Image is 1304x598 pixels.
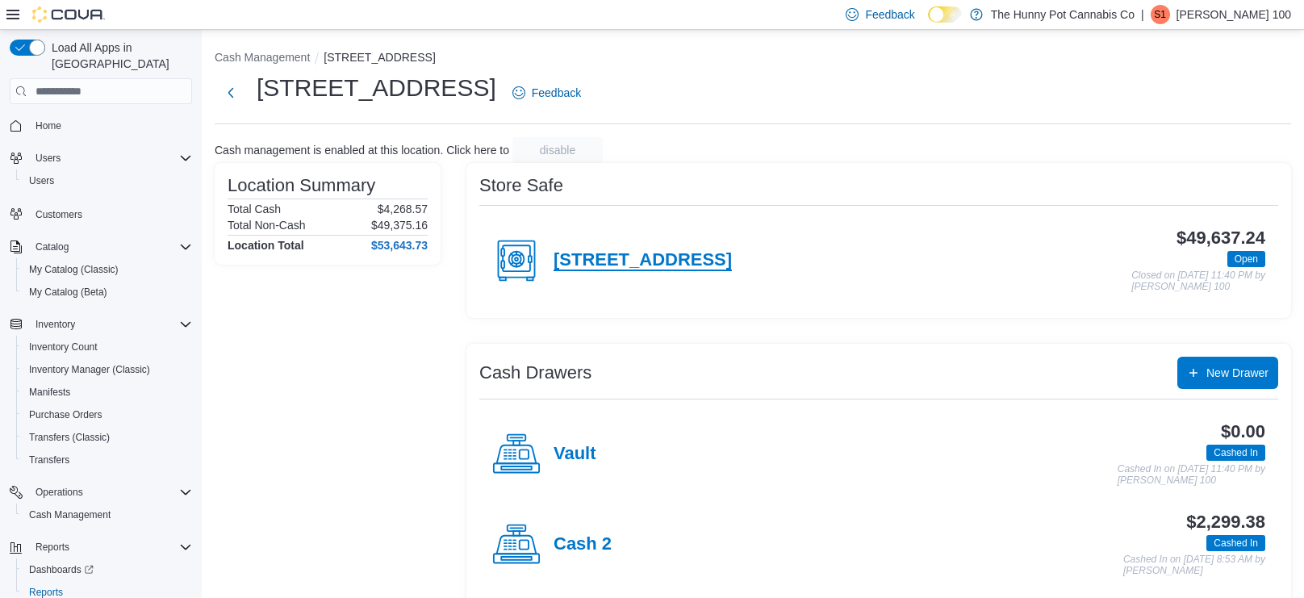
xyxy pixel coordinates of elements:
[324,51,435,64] button: [STREET_ADDRESS]
[29,315,192,334] span: Inventory
[378,203,428,215] p: $4,268.57
[215,51,310,64] button: Cash Management
[16,449,199,471] button: Transfers
[16,558,199,581] a: Dashboards
[991,5,1135,24] p: The Hunny Pot Cannabis Co
[23,337,192,357] span: Inventory Count
[23,405,109,424] a: Purchase Orders
[16,381,199,404] button: Manifests
[29,454,69,466] span: Transfers
[3,313,199,336] button: Inventory
[554,534,612,555] h4: Cash 2
[554,250,732,271] h4: [STREET_ADDRESS]
[16,258,199,281] button: My Catalog (Classic)
[215,144,509,157] p: Cash management is enabled at this location. Click here to
[1141,5,1144,24] p: |
[1214,445,1258,460] span: Cashed In
[29,363,150,376] span: Inventory Manager (Classic)
[532,85,581,101] span: Feedback
[23,360,157,379] a: Inventory Manager (Classic)
[23,560,192,579] span: Dashboards
[1177,357,1278,389] button: New Drawer
[29,341,98,353] span: Inventory Count
[1186,512,1265,532] h3: $2,299.38
[1154,5,1166,24] span: S1
[32,6,105,23] img: Cova
[16,426,199,449] button: Transfers (Classic)
[1177,5,1291,24] p: [PERSON_NAME] 100
[23,450,76,470] a: Transfers
[1206,535,1265,551] span: Cashed In
[29,148,192,168] span: Users
[29,203,192,224] span: Customers
[16,169,199,192] button: Users
[29,508,111,521] span: Cash Management
[1123,554,1265,576] p: Cashed In on [DATE] 8:53 AM by [PERSON_NAME]
[29,286,107,299] span: My Catalog (Beta)
[29,205,89,224] a: Customers
[45,40,192,72] span: Load All Apps in [GEOGRAPHIC_DATA]
[1214,536,1258,550] span: Cashed In
[29,174,54,187] span: Users
[23,428,116,447] a: Transfers (Classic)
[512,137,603,163] button: disable
[3,202,199,225] button: Customers
[23,260,125,279] a: My Catalog (Classic)
[1177,228,1265,248] h3: $49,637.24
[540,142,575,158] span: disable
[29,237,75,257] button: Catalog
[3,147,199,169] button: Users
[29,116,68,136] a: Home
[1118,464,1265,486] p: Cashed In on [DATE] 11:40 PM by [PERSON_NAME] 100
[1131,270,1265,292] p: Closed on [DATE] 11:40 PM by [PERSON_NAME] 100
[16,504,199,526] button: Cash Management
[928,6,962,23] input: Dark Mode
[29,537,192,557] span: Reports
[23,360,192,379] span: Inventory Manager (Classic)
[257,72,496,104] h1: [STREET_ADDRESS]
[3,236,199,258] button: Catalog
[36,541,69,554] span: Reports
[23,282,192,302] span: My Catalog (Beta)
[1235,252,1258,266] span: Open
[23,337,104,357] a: Inventory Count
[16,404,199,426] button: Purchase Orders
[29,431,110,444] span: Transfers (Classic)
[23,450,192,470] span: Transfers
[29,115,192,136] span: Home
[36,486,83,499] span: Operations
[29,483,192,502] span: Operations
[29,563,94,576] span: Dashboards
[16,281,199,303] button: My Catalog (Beta)
[3,536,199,558] button: Reports
[1221,422,1265,441] h3: $0.00
[23,260,192,279] span: My Catalog (Classic)
[215,77,247,109] button: Next
[29,386,70,399] span: Manifests
[865,6,914,23] span: Feedback
[23,405,192,424] span: Purchase Orders
[228,219,306,232] h6: Total Non-Cash
[23,505,192,525] span: Cash Management
[29,483,90,502] button: Operations
[3,114,199,137] button: Home
[29,237,192,257] span: Catalog
[1227,251,1265,267] span: Open
[23,171,192,190] span: Users
[1206,365,1268,381] span: New Drawer
[23,505,117,525] a: Cash Management
[554,444,596,465] h4: Vault
[23,171,61,190] a: Users
[16,358,199,381] button: Inventory Manager (Classic)
[506,77,587,109] a: Feedback
[23,282,114,302] a: My Catalog (Beta)
[1206,445,1265,461] span: Cashed In
[29,315,81,334] button: Inventory
[228,239,304,252] h4: Location Total
[3,481,199,504] button: Operations
[29,537,76,557] button: Reports
[29,408,102,421] span: Purchase Orders
[228,176,375,195] h3: Location Summary
[479,176,563,195] h3: Store Safe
